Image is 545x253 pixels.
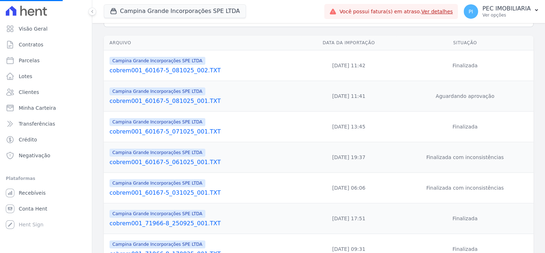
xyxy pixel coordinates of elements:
p: Ver opções [482,12,531,18]
p: PEC IMOBILIARIA [482,5,531,12]
td: [DATE] 19:37 [301,142,397,173]
span: Negativação [19,152,50,159]
th: Arquivo [104,36,301,50]
span: Parcelas [19,57,40,64]
span: Campina Grande Incorporações SPE LTDA [110,210,205,218]
span: Clientes [19,89,39,96]
span: Visão Geral [19,25,48,32]
th: Situação [396,36,533,50]
a: Contratos [3,37,89,52]
td: [DATE] 06:06 [301,173,397,203]
div: Plataformas [6,174,86,183]
td: Finalizada [396,203,533,234]
td: Aguardando aprovação [396,81,533,112]
td: [DATE] 13:45 [301,112,397,142]
button: Campina Grande Incorporações SPE LTDA [104,4,246,18]
td: [DATE] 11:41 [301,81,397,112]
a: Lotes [3,69,89,83]
td: Finalizada com inconsistências [396,173,533,203]
a: Recebíveis [3,186,89,200]
span: Minha Carteira [19,104,56,112]
span: Campina Grande Incorporações SPE LTDA [110,149,205,157]
a: cobrem001_60167-5_081025_002.TXT [110,66,298,75]
span: Transferências [19,120,55,127]
a: Clientes [3,85,89,99]
span: Recebíveis [19,189,46,196]
span: Você possui fatura(s) em atraso. [339,8,453,15]
span: Campina Grande Incorporações SPE LTDA [110,240,205,248]
span: Contratos [19,41,43,48]
a: Visão Geral [3,22,89,36]
a: cobrem001_60167-5_061025_001.TXT [110,158,298,167]
span: Campina Grande Incorporações SPE LTDA [110,87,205,95]
a: cobrem001_60167-5_031025_001.TXT [110,189,298,197]
span: Campina Grande Incorporações SPE LTDA [110,57,205,65]
span: Lotes [19,73,32,80]
a: cobrem001_60167-5_081025_001.TXT [110,97,298,105]
th: Data da Importação [301,36,397,50]
a: cobrem001_71966-8_250925_001.TXT [110,219,298,228]
td: [DATE] 17:51 [301,203,397,234]
td: [DATE] 11:42 [301,50,397,81]
a: Transferências [3,117,89,131]
a: Parcelas [3,53,89,68]
td: Finalizada [396,112,533,142]
button: PI PEC IMOBILIARIA Ver opções [458,1,545,22]
a: Ver detalhes [421,9,453,14]
span: PI [469,9,473,14]
span: Campina Grande Incorporações SPE LTDA [110,118,205,126]
td: Finalizada [396,50,533,81]
span: Campina Grande Incorporações SPE LTDA [110,179,205,187]
a: Crédito [3,132,89,147]
span: Crédito [19,136,37,143]
span: Conta Hent [19,205,47,212]
a: Negativação [3,148,89,163]
td: Finalizada com inconsistências [396,142,533,173]
a: Conta Hent [3,202,89,216]
a: Minha Carteira [3,101,89,115]
a: cobrem001_60167-5_071025_001.TXT [110,127,298,136]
